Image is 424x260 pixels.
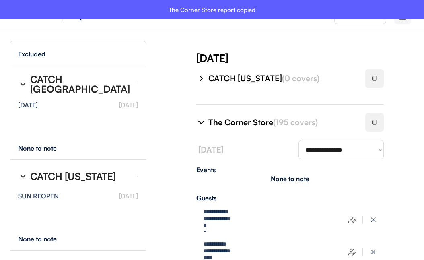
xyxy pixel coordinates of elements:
[18,171,28,181] img: chevron-right%20%281%29.svg
[369,248,377,256] img: x-close%20%283%29.svg
[282,73,319,83] font: (0 covers)
[198,144,224,155] font: [DATE]
[18,145,72,151] div: None to note
[119,101,138,109] font: [DATE]
[119,192,138,200] font: [DATE]
[30,171,116,181] div: CATCH [US_STATE]
[208,117,356,128] div: The Corner Store
[208,73,356,84] div: CATCH [US_STATE]
[18,51,45,57] div: Excluded
[273,117,318,127] font: (195 covers)
[271,175,309,182] div: None to note
[30,74,131,94] div: CATCH [GEOGRAPHIC_DATA]
[196,167,384,173] div: Events
[196,74,206,83] img: chevron-right%20%281%29.svg
[348,248,356,256] img: users-edit.svg
[348,216,356,224] img: users-edit.svg
[196,195,384,201] div: Guests
[369,216,377,224] img: x-close%20%283%29.svg
[18,102,38,108] div: [DATE]
[18,79,28,89] img: chevron-right%20%281%29.svg
[18,236,72,242] div: None to note
[18,193,59,199] div: SUN REOPEN
[196,118,206,127] img: chevron-right%20%281%29.svg
[196,51,424,65] div: [DATE]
